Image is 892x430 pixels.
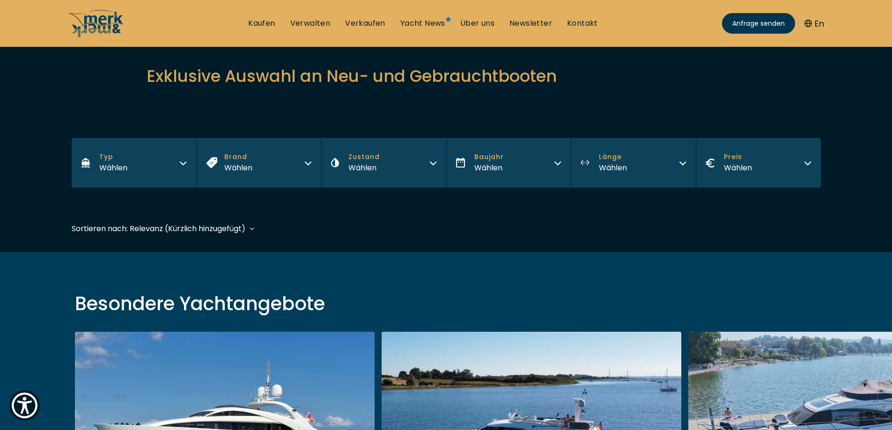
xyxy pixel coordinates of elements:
[509,18,552,29] a: Newsletter
[446,138,571,188] button: BaujahrWählen
[290,18,331,29] a: Verwalten
[348,152,380,162] span: Zustand
[599,152,627,162] span: Länge
[345,18,385,29] a: Verkaufen
[147,65,746,87] h2: Exklusive Auswahl an Neu- und Gebrauchtbooten
[599,162,627,174] div: Wählen
[696,138,821,188] button: PreisWählen
[248,18,275,29] a: Kaufen
[732,19,785,29] span: Anfrage senden
[460,18,494,29] a: Über uns
[474,152,504,162] span: Baujahr
[9,390,40,421] button: Show Accessibility Preferences
[724,162,752,174] div: Wählen
[724,152,752,162] span: Preis
[567,18,598,29] a: Kontakt
[400,18,445,29] a: Yacht News
[99,162,127,174] div: Wählen
[474,162,504,174] div: Wählen
[72,223,245,234] div: Sortieren nach: Relevanz (Kürzlich hinzugefügt)
[348,162,380,174] div: Wählen
[72,138,197,188] button: TypWählen
[804,17,824,30] button: En
[571,138,696,188] button: LängeWählen
[224,162,252,174] div: Wählen
[99,152,127,162] span: Typ
[722,13,795,34] a: Anfrage senden
[196,138,321,188] button: BrandWählen
[321,138,446,188] button: ZustandWählen
[224,152,252,162] span: Brand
